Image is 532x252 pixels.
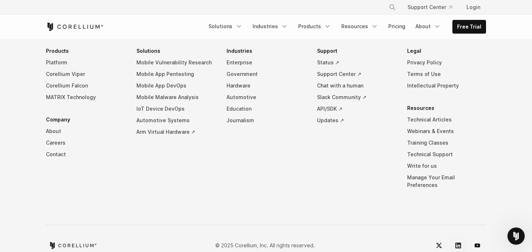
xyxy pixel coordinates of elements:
[402,1,458,14] a: Support Center
[407,114,486,125] a: Technical Articles
[317,103,396,115] a: API/SDK ↗
[407,149,486,160] a: Technical Support
[227,57,305,68] a: Enterprise
[227,115,305,126] a: Journalism
[248,20,292,33] a: Industries
[227,68,305,80] a: Government
[317,80,396,91] a: Chat with a human
[204,20,486,34] div: Navigation Menu
[317,91,396,103] a: Slack Community ↗
[136,103,215,115] a: IoT Device DevOps
[46,68,125,80] a: Corellium Viper
[46,91,125,103] a: MATRIX Technology
[317,57,396,68] a: Status ↗
[411,20,445,33] a: About
[407,80,486,91] a: Intellectual Property
[407,57,486,68] a: Privacy Policy
[294,20,335,33] a: Products
[227,91,305,103] a: Automotive
[407,137,486,149] a: Training Classes
[227,103,305,115] a: Education
[317,115,396,126] a: Updates ↗
[46,22,104,31] a: Corellium Home
[136,68,215,80] a: Mobile App Pentesting
[386,1,399,14] button: Search
[136,57,215,68] a: Mobile Vulnerability Research
[380,1,486,14] div: Navigation Menu
[136,91,215,103] a: Mobile Malware Analysis
[136,80,215,91] a: Mobile App DevOps
[46,45,486,202] div: Navigation Menu
[337,20,383,33] a: Resources
[453,20,486,33] a: Free Trial
[204,20,247,33] a: Solutions
[136,126,215,138] a: Arm Virtual Hardware ↗
[46,125,125,137] a: About
[317,68,396,80] a: Support Center ↗
[407,160,486,172] a: Write for us
[407,68,486,80] a: Terms of Use
[136,115,215,126] a: Automotive Systems
[507,227,525,245] iframe: Intercom live chat
[46,137,125,149] a: Careers
[46,149,125,160] a: Contact
[407,172,486,191] a: Manage Your Email Preferences
[46,57,125,68] a: Platform
[227,80,305,91] a: Hardware
[215,242,315,249] p: © 2025 Corellium, Inc. All rights reserved.
[407,125,486,137] a: Webinars & Events
[49,242,97,249] a: Corellium home
[384,20,410,33] a: Pricing
[461,1,486,14] a: Login
[46,80,125,91] a: Corellium Falcon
